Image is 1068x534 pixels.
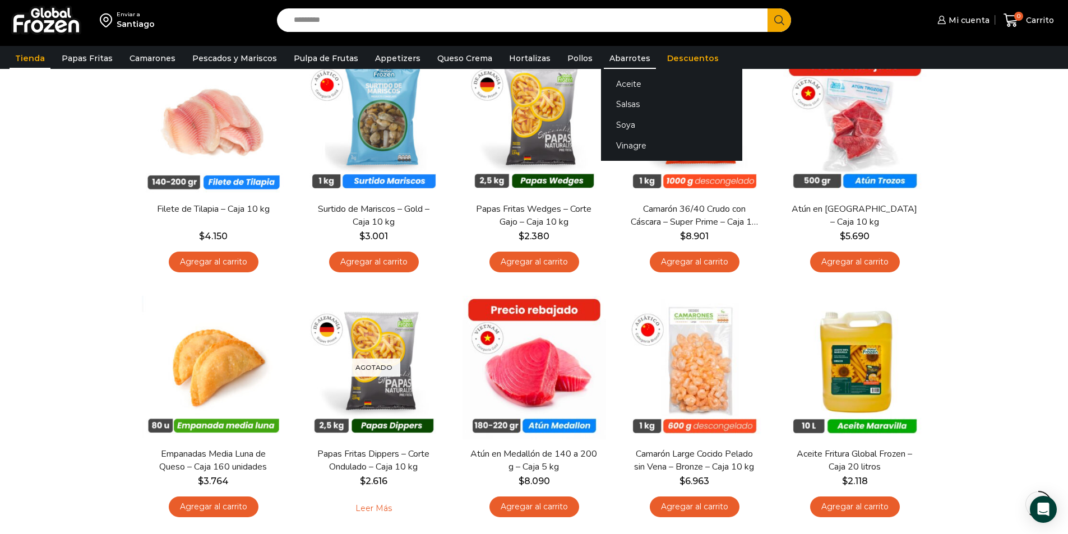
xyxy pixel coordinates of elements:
[169,252,258,272] a: Agregar al carrito: “Filete de Tilapia - Caja 10 kg”
[1023,15,1054,26] span: Carrito
[117,11,155,18] div: Enviar a
[198,476,229,486] bdi: 3.764
[810,496,900,517] a: Agregar al carrito: “Aceite Fritura Global Frozen – Caja 20 litros”
[662,48,724,69] a: Descuentos
[842,476,848,486] span: $
[790,203,919,229] a: Atún en [GEOGRAPHIC_DATA] – Caja 10 kg
[149,448,278,473] a: Empanadas Media Luna de Queso – Caja 160 unidades
[650,496,739,517] a: Agregar al carrito: “Camarón Large Cocido Pelado sin Vena - Bronze - Caja 10 kg”
[562,48,598,69] a: Pollos
[842,476,868,486] bdi: 2.118
[601,73,742,94] a: Aceite
[768,8,791,32] button: Search button
[469,448,598,473] a: Atún en Medallón de 140 a 200 g – Caja 5 kg
[519,231,524,242] span: $
[840,231,845,242] span: $
[489,252,579,272] a: Agregar al carrito: “Papas Fritas Wedges – Corte Gajo - Caja 10 kg”
[630,203,759,229] a: Camarón 36/40 Crudo con Cáscara – Super Prime – Caja 10 kg
[1030,496,1057,523] div: Open Intercom Messenger
[309,203,438,229] a: Surtido de Mariscos – Gold – Caja 10 kg
[187,48,283,69] a: Pescados y Mariscos
[519,476,524,486] span: $
[117,18,155,30] div: Santiago
[489,496,579,517] a: Agregar al carrito: “Atún en Medallón de 140 a 200 g - Caja 5 kg”
[601,135,742,156] a: Vinagre
[169,496,258,517] a: Agregar al carrito: “Empanadas Media Luna de Queso - Caja 160 unidades”
[338,496,409,520] a: Leé más sobre “Papas Fritas Dippers - Corte Ondulado - Caja 10 kg”
[679,476,685,486] span: $
[519,476,550,486] bdi: 8.090
[679,476,709,486] bdi: 6.963
[469,203,598,229] a: Papas Fritas Wedges – Corte Gajo – Caja 10 kg
[369,48,426,69] a: Appetizers
[199,231,228,242] bdi: 4.150
[946,15,990,26] span: Mi cuenta
[124,48,181,69] a: Camarones
[935,9,990,31] a: Mi cuenta
[601,94,742,115] a: Salsas
[630,448,759,473] a: Camarón Large Cocido Pelado sin Vena – Bronze – Caja 10 kg
[56,48,118,69] a: Papas Fritas
[360,476,366,486] span: $
[10,48,50,69] a: Tienda
[810,252,900,272] a: Agregar al carrito: “Atún en Trozos - Caja 10 kg”
[680,231,709,242] bdi: 8.901
[348,358,400,377] p: Agotado
[650,252,739,272] a: Agregar al carrito: “Camarón 36/40 Crudo con Cáscara - Super Prime - Caja 10 kg”
[604,48,656,69] a: Abarrotes
[309,448,438,473] a: Papas Fritas Dippers – Corte Ondulado – Caja 10 kg
[100,11,117,30] img: address-field-icon.svg
[329,252,419,272] a: Agregar al carrito: “Surtido de Mariscos - Gold - Caja 10 kg”
[1001,7,1057,34] a: 0 Carrito
[1014,12,1023,21] span: 0
[432,48,498,69] a: Queso Crema
[840,231,870,242] bdi: 5.690
[790,448,919,473] a: Aceite Fritura Global Frozen – Caja 20 litros
[359,231,388,242] bdi: 3.001
[359,231,365,242] span: $
[198,476,204,486] span: $
[503,48,556,69] a: Hortalizas
[288,48,364,69] a: Pulpa de Frutas
[601,115,742,136] a: Soya
[680,231,686,242] span: $
[199,231,205,242] span: $
[149,203,278,216] a: Filete de Tilapia – Caja 10 kg
[360,476,387,486] bdi: 2.616
[519,231,549,242] bdi: 2.380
